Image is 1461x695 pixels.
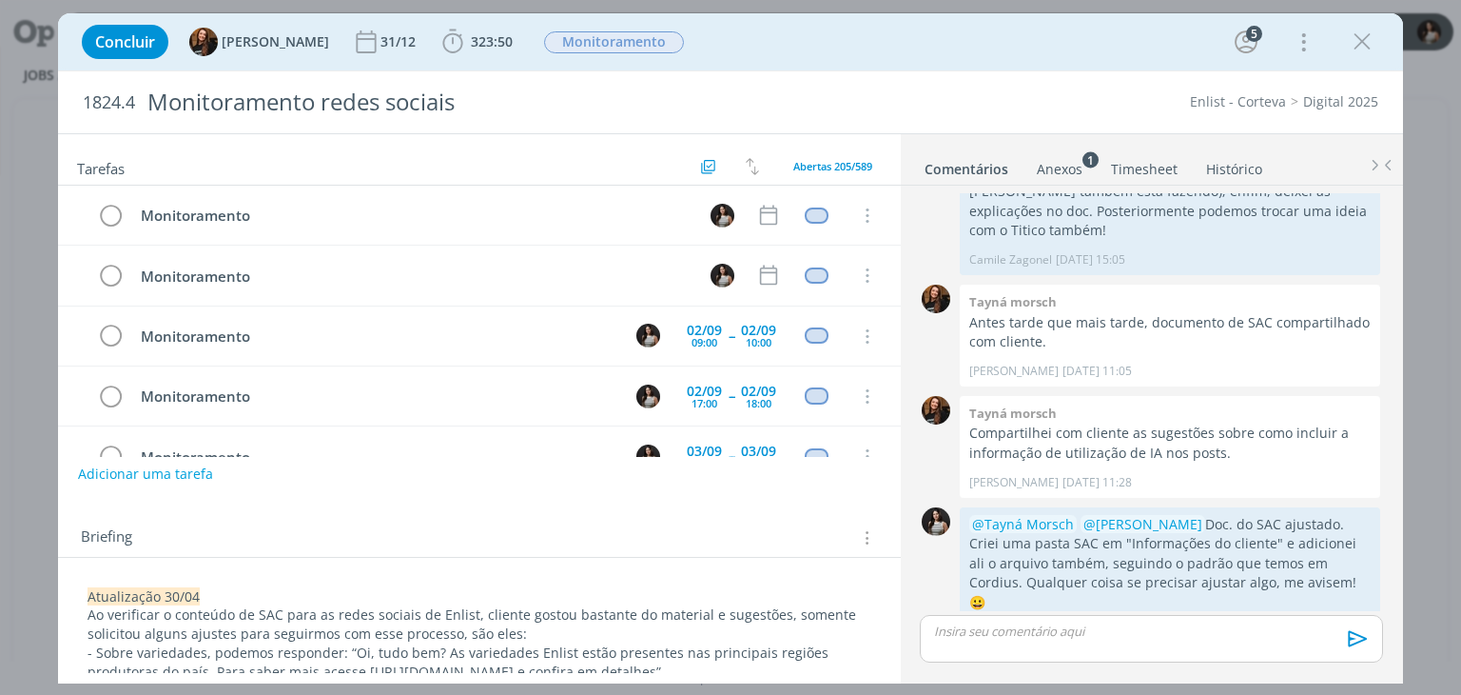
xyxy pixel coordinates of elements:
[438,27,517,57] button: 323:50
[636,445,660,468] img: C
[1190,92,1286,110] a: Enlist - Corteva
[88,587,200,606] span: Atualização 30/04
[969,293,1057,310] b: Tayná morsch
[634,382,663,410] button: C
[969,405,1057,422] b: Tayná morsch
[922,285,950,313] img: T
[471,32,513,50] span: 323:50
[543,30,685,54] button: Monitoramento
[83,92,135,113] span: 1824.4
[687,445,722,458] div: 03/09
[687,385,722,398] div: 02/09
[189,28,218,56] img: T
[1062,474,1132,491] span: [DATE] 11:28
[1062,363,1132,380] span: [DATE] 11:05
[132,446,618,469] div: Monitoramento
[709,261,737,289] button: C
[1082,151,1099,168] sup: 1
[222,35,329,49] span: [PERSON_NAME]
[793,159,872,173] span: Abertas 205/589
[969,313,1371,352] p: Antes tarde que mais tarde, documento de SAC compartilhado com cliente.
[746,398,771,408] div: 18:00
[81,526,132,550] span: Briefing
[922,396,950,425] img: T
[711,204,734,228] img: C
[969,251,1052,268] p: Camile Zagonel
[741,445,776,458] div: 03/09
[729,389,734,403] span: --
[380,35,419,49] div: 31/12
[1110,151,1179,179] a: Timesheet
[729,449,734,463] span: --
[88,606,860,643] span: Ao verificar o conteúdo de SAC para as redes sociais de Enlist, cliente gostou bastante do materi...
[77,457,214,491] button: Adicionar uma tarefa
[969,363,1059,380] p: [PERSON_NAME]
[746,337,771,347] div: 10:00
[1037,160,1082,179] div: Anexos
[711,264,734,288] img: C
[692,398,717,408] div: 17:00
[1056,251,1125,268] span: [DATE] 15:05
[636,324,660,347] img: C
[88,644,832,681] span: - Sobre variedades, podemos responder: “Oi, tudo bem? As variedades Enlist estão presentes nas pr...
[729,329,734,343] span: --
[1205,151,1263,179] a: Histórico
[82,25,168,59] button: Concluir
[189,28,329,56] button: T[PERSON_NAME]
[969,474,1059,491] p: [PERSON_NAME]
[746,158,759,175] img: arrow-down-up.svg
[741,324,776,337] div: 02/09
[634,322,663,350] button: C
[132,204,692,228] div: Monitoramento
[969,515,1371,612] p: Doc. do SAC ajustado. Criei uma pasta SAC em "Informações do cliente" e adicionei ali o arquivo t...
[77,155,125,178] span: Tarefas
[139,79,830,126] div: Monitoramento redes sociais
[687,324,722,337] div: 02/09
[132,265,692,288] div: Monitoramento
[741,385,776,398] div: 02/09
[132,385,618,408] div: Monitoramento
[95,34,155,50] span: Concluir
[1303,92,1378,110] a: Digital 2025
[924,151,1009,179] a: Comentários
[972,515,1074,533] span: @Tayná Morsch
[922,507,950,536] img: C
[1231,27,1261,57] button: 5
[58,13,1402,684] div: dialog
[634,442,663,470] button: C
[544,31,684,53] span: Monitoramento
[1246,26,1262,42] div: 5
[636,385,660,408] img: C
[692,337,717,347] div: 09:00
[132,325,618,348] div: Monitoramento
[969,424,1371,463] p: Compartilhei com cliente as sugestões sobre como incluir a informação de utilização de IA nos posts.
[709,201,737,229] button: C
[1083,515,1202,533] span: @[PERSON_NAME]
